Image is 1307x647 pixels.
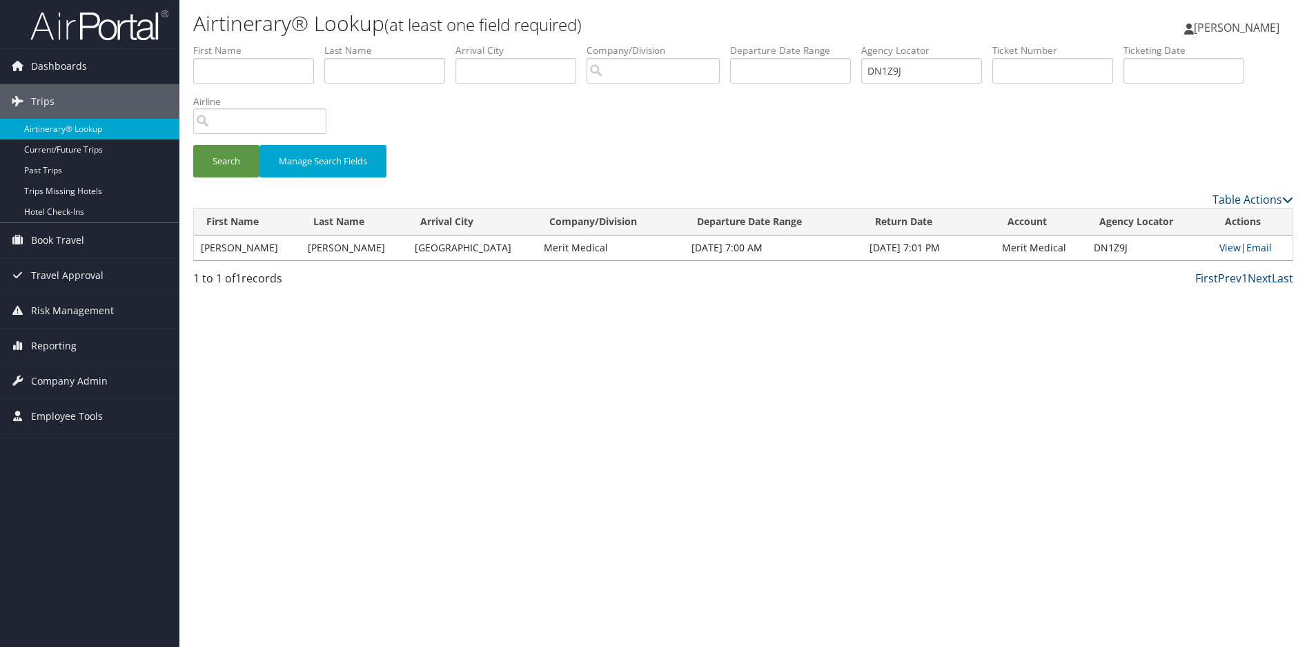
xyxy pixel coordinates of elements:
[1195,271,1218,286] a: First
[31,399,103,434] span: Employee Tools
[1087,235,1212,260] td: DN1Z9J
[992,44,1123,57] label: Ticket Number
[193,44,324,57] label: First Name
[1212,192,1293,207] a: Table Actions
[1212,235,1293,260] td: |
[995,209,1087,235] th: Account: activate to sort column ascending
[863,209,995,235] th: Return Date: activate to sort column ascending
[384,13,582,36] small: (at least one field required)
[408,209,538,235] th: Arrival City: activate to sort column ascending
[863,235,995,260] td: [DATE] 7:01 PM
[587,44,730,57] label: Company/Division
[408,235,538,260] td: [GEOGRAPHIC_DATA]
[1218,271,1241,286] a: Prev
[1212,209,1293,235] th: Actions
[31,84,55,119] span: Trips
[995,235,1087,260] td: Merit Medical
[1123,44,1255,57] label: Ticketing Date
[537,209,685,235] th: Company/Division
[259,145,386,177] button: Manage Search Fields
[30,9,168,41] img: airportal-logo.png
[31,223,84,258] span: Book Travel
[193,9,927,38] h1: Airtinerary® Lookup
[1087,209,1212,235] th: Agency Locator: activate to sort column ascending
[235,271,242,286] span: 1
[301,235,408,260] td: [PERSON_NAME]
[1184,7,1293,48] a: [PERSON_NAME]
[194,235,301,260] td: [PERSON_NAME]
[685,235,863,260] td: [DATE] 7:00 AM
[455,44,587,57] label: Arrival City
[31,329,77,363] span: Reporting
[193,95,337,108] label: Airline
[193,270,453,293] div: 1 to 1 of records
[1246,241,1272,254] a: Email
[1272,271,1293,286] a: Last
[301,209,408,235] th: Last Name: activate to sort column ascending
[31,49,87,84] span: Dashboards
[194,209,301,235] th: First Name: activate to sort column ascending
[537,235,685,260] td: Merit Medical
[31,364,108,398] span: Company Admin
[730,44,861,57] label: Departure Date Range
[685,209,863,235] th: Departure Date Range: activate to sort column ascending
[1248,271,1272,286] a: Next
[31,293,114,328] span: Risk Management
[1241,271,1248,286] a: 1
[31,258,104,293] span: Travel Approval
[193,145,259,177] button: Search
[861,44,992,57] label: Agency Locator
[324,44,455,57] label: Last Name
[1194,20,1279,35] span: [PERSON_NAME]
[1219,241,1241,254] a: View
